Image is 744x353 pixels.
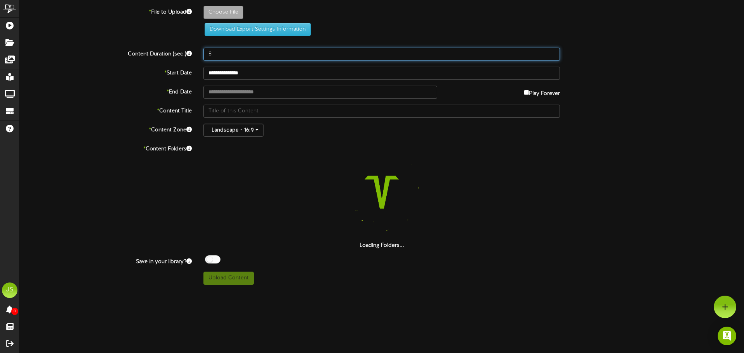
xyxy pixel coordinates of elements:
label: Save in your library? [14,255,198,266]
strong: Loading Folders... [360,243,404,248]
label: End Date [14,86,198,96]
label: Start Date [14,67,198,77]
label: Content Duration (sec.) [14,48,198,58]
a: Download Export Settings Information [201,26,311,32]
label: File to Upload [14,6,198,16]
img: loading-spinner-3.png [332,143,431,242]
label: Content Zone [14,124,198,134]
label: Play Forever [524,86,560,98]
div: JS [2,282,17,298]
button: Download Export Settings Information [205,23,311,36]
div: Open Intercom Messenger [718,327,736,345]
span: 0 [11,308,18,315]
button: Landscape - 16:9 [203,124,263,137]
input: Play Forever [524,90,529,95]
label: Content Folders [14,143,198,153]
label: Content Title [14,105,198,115]
input: Title of this Content [203,105,560,118]
button: Upload Content [203,272,254,285]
